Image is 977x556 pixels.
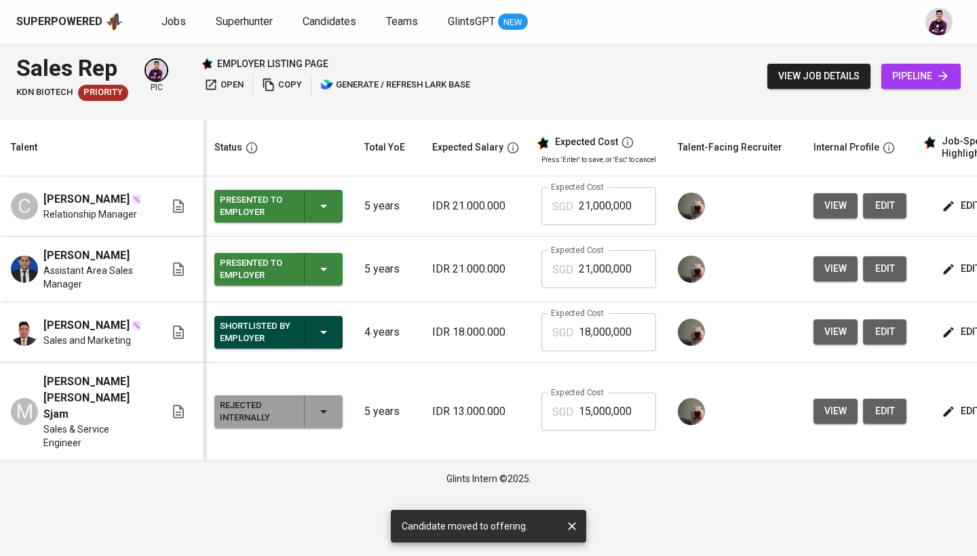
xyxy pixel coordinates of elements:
button: open [201,75,247,96]
p: SGD [552,325,573,341]
div: New Job received from Demand Team [78,85,128,101]
span: view [824,260,847,277]
p: IDR 21.000.000 [432,198,520,214]
div: Candidate moved to offering. [402,514,528,538]
button: view [813,256,858,281]
p: employer listing page [217,57,328,71]
a: Teams [386,14,421,31]
p: SGD [552,404,573,420]
span: Sales & Service Engineer [43,422,149,450]
button: view [813,193,858,218]
span: edit [874,197,896,214]
button: edit [863,256,906,281]
div: Shortlisted by Employer [220,317,293,347]
div: Talent-Facing Recruiter [678,139,782,156]
div: Expected Cost [555,136,618,148]
button: view job details [767,64,870,89]
div: Status [214,139,242,156]
img: glints_star.svg [536,136,550,150]
span: view [824,323,847,340]
img: Muhammad Haekal Pahlevi [11,256,38,283]
span: edit [874,403,896,420]
div: Total YoE [364,139,405,156]
span: copy [262,77,302,93]
button: Rejected Internally [214,395,343,428]
p: Press 'Enter' to save, or 'Esc' to cancel [541,155,656,165]
img: magic_wand.svg [131,194,142,205]
button: view [813,319,858,344]
div: Sales Rep [16,52,128,85]
button: edit [863,319,906,344]
button: Presented to Employer [214,190,343,222]
span: KDN Biotech [16,86,73,99]
span: [PERSON_NAME] [43,191,130,207]
p: SGD [552,262,573,278]
a: pipeline [881,64,961,89]
div: pic [145,58,168,94]
span: Candidates [303,15,356,28]
div: C [11,193,38,220]
img: Glints Star [201,58,213,70]
span: edit [874,323,896,340]
span: Teams [386,15,418,28]
a: Superpoweredapp logo [16,12,123,32]
span: Relationship Manager [43,207,137,221]
p: IDR 18.000.000 [432,324,520,340]
div: Rejected Internally [220,397,293,426]
p: IDR 21.000.000 [432,261,520,277]
span: Assistant Area Sales Manager [43,264,149,291]
img: aji.muda@glints.com [678,319,705,346]
a: Candidates [303,14,359,31]
span: view job details [778,68,860,85]
p: 5 years [364,403,410,420]
button: view [813,399,858,424]
span: open [204,77,244,93]
button: Presented to Employer [214,253,343,285]
span: edit [874,260,896,277]
img: aji.muda@glints.com [678,256,705,283]
div: M [11,398,38,425]
span: NEW [498,16,528,29]
img: aji.muda@glints.com [678,193,705,220]
div: Expected Salary [432,139,503,156]
img: erwin@glints.com [925,8,953,35]
div: Presented to Employer [220,254,293,284]
span: [PERSON_NAME] [43,247,130,264]
img: Reynardi Risyad [11,319,38,346]
div: Presented to Employer [220,191,293,221]
span: [PERSON_NAME] [PERSON_NAME] Sjam [43,374,149,422]
button: copy [258,75,305,96]
img: glints_star.svg [923,136,936,149]
img: lark [320,78,334,92]
span: Sales and Marketing [43,334,131,347]
span: view [824,197,847,214]
span: GlintsGPT [448,15,495,28]
span: Jobs [161,15,186,28]
img: magic_wand.svg [131,320,142,331]
div: Superpowered [16,14,102,30]
span: Priority [78,86,128,99]
span: view [824,403,847,420]
span: pipeline [892,68,950,85]
div: Talent [11,139,37,156]
img: erwin@glints.com [146,60,167,81]
span: Superhunter [216,15,273,28]
p: 5 years [364,261,410,277]
button: lark generate / refresh lark base [317,75,474,96]
button: edit [863,193,906,218]
a: GlintsGPT NEW [448,14,528,31]
span: generate / refresh lark base [320,77,470,93]
img: aji.muda@glints.com [678,398,705,425]
img: app logo [105,12,123,32]
p: 5 years [364,198,410,214]
p: IDR 13.000.000 [432,403,520,420]
a: Superhunter [216,14,275,31]
button: edit [863,399,906,424]
a: Jobs [161,14,189,31]
div: Internal Profile [813,139,879,156]
button: Shortlisted by Employer [214,316,343,349]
